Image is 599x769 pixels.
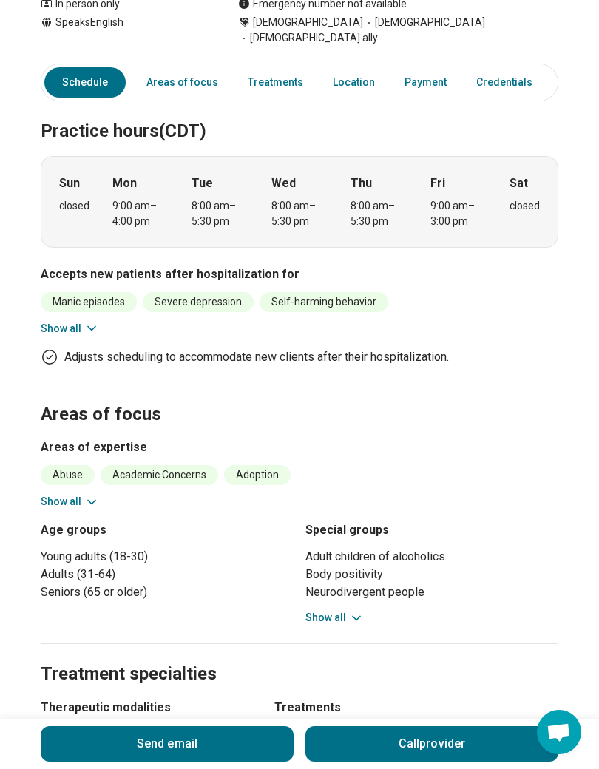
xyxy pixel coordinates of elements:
[305,583,558,601] li: Neurodivergent people
[59,175,80,192] strong: Sun
[305,566,558,583] li: Body positivity
[41,156,558,248] div: When does the program meet?
[143,292,254,312] li: Severe depression
[101,465,218,485] li: Academic Concerns
[138,67,227,98] a: Areas of focus
[305,548,558,566] li: Adult children of alcoholics
[41,583,294,601] li: Seniors (65 or older)
[305,610,364,626] button: Show all
[41,84,558,144] h2: Practice hours (CDT)
[537,710,581,754] div: Open chat
[351,198,407,229] div: 8:00 am – 5:30 pm
[41,626,558,687] h2: Treatment specialties
[305,521,558,539] h3: Special groups
[41,548,294,566] li: Young adults (18-30)
[224,465,291,485] li: Adoption
[239,67,312,98] a: Treatments
[41,494,99,509] button: Show all
[41,367,558,427] h2: Areas of focus
[238,30,378,46] span: [DEMOGRAPHIC_DATA] ally
[510,175,528,192] strong: Sat
[41,521,294,539] h3: Age groups
[351,175,372,192] strong: Thu
[274,699,558,717] h3: Treatments
[41,438,558,456] h3: Areas of expertise
[396,67,456,98] a: Payment
[41,321,99,336] button: Show all
[430,198,487,229] div: 9:00 am – 3:00 pm
[192,198,248,229] div: 8:00 am – 5:30 pm
[192,175,213,192] strong: Tue
[64,348,449,366] p: Adjusts scheduling to accommodate new clients after their hospitalization.
[41,465,95,485] li: Abuse
[41,15,209,46] div: Speaks English
[271,198,328,229] div: 8:00 am – 5:30 pm
[44,67,126,98] a: Schedule
[112,175,137,192] strong: Mon
[363,15,485,30] span: [DEMOGRAPHIC_DATA]
[467,67,541,98] a: Credentials
[41,566,294,583] li: Adults (31-64)
[41,292,137,312] li: Manic episodes
[430,175,445,192] strong: Fri
[41,726,294,762] button: Send email
[324,67,384,98] a: Location
[305,726,558,762] button: Callprovider
[41,265,558,283] h3: Accepts new patients after hospitalization for
[112,198,169,229] div: 9:00 am – 4:00 pm
[253,15,363,30] span: [DEMOGRAPHIC_DATA]
[271,175,296,192] strong: Wed
[260,292,388,312] li: Self-harming behavior
[41,699,248,717] h3: Therapeutic modalities
[510,198,540,214] div: closed
[59,198,89,214] div: closed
